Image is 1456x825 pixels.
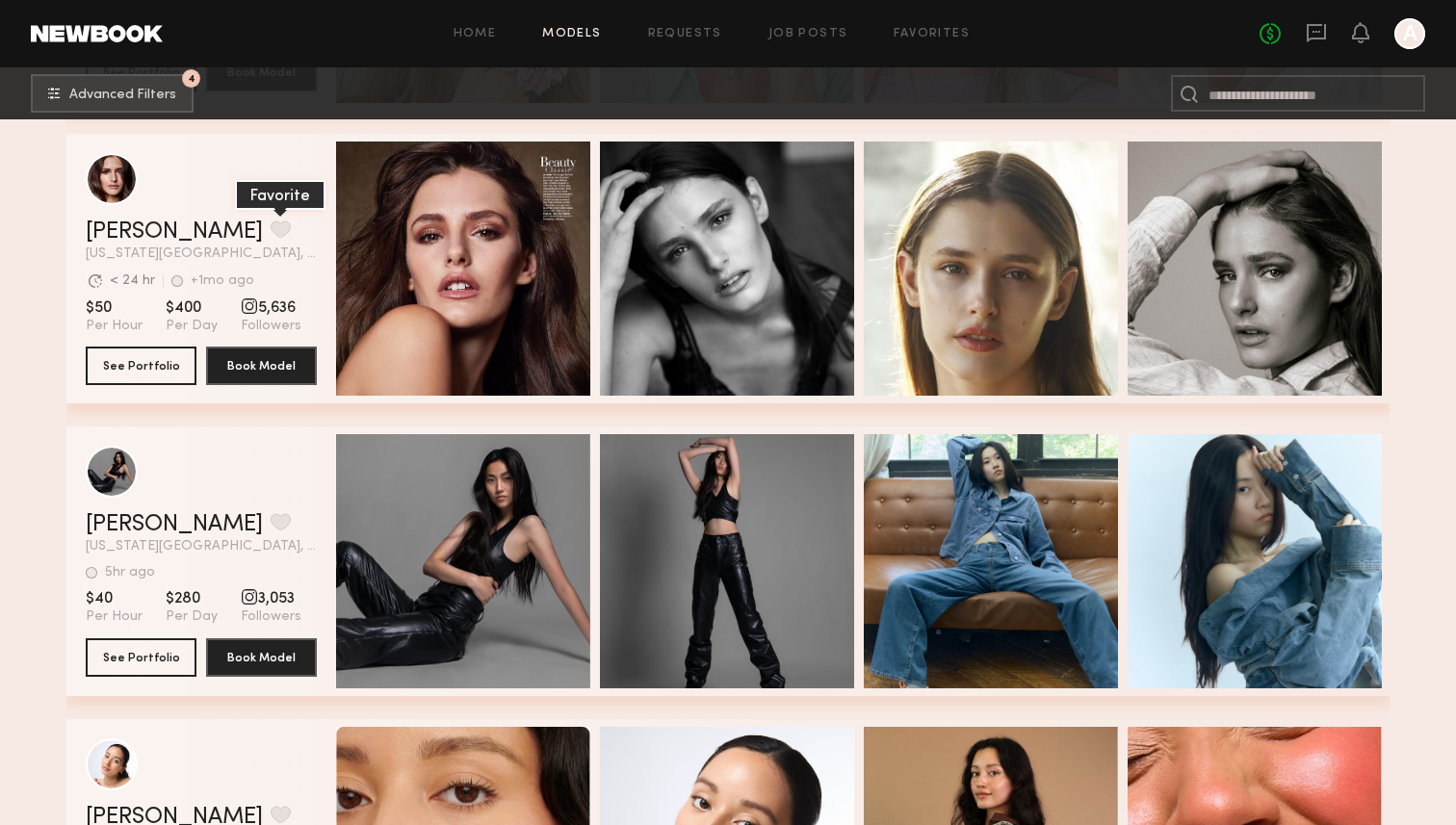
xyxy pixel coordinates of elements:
[542,28,601,40] a: Models
[86,608,143,626] span: Per Hour
[188,74,195,83] span: 4
[86,513,263,536] a: [PERSON_NAME]
[86,318,143,335] span: Per Hour
[166,318,218,335] span: Per Day
[86,638,196,677] button: See Portfolio
[206,638,317,677] button: Book Model
[69,89,176,102] span: Advanced Filters
[241,589,301,608] span: 3,053
[86,298,143,318] span: $50
[191,274,254,288] div: +1mo ago
[206,347,317,385] button: Book Model
[86,247,317,261] span: [US_STATE][GEOGRAPHIC_DATA], [GEOGRAPHIC_DATA]
[110,274,155,288] div: < 24 hr
[648,28,722,40] a: Requests
[166,589,218,608] span: $280
[86,589,143,608] span: $40
[105,566,155,580] div: 5hr ago
[241,298,301,318] span: 5,636
[166,298,218,318] span: $400
[768,28,848,40] a: Job Posts
[86,540,317,554] span: [US_STATE][GEOGRAPHIC_DATA], [GEOGRAPHIC_DATA]
[1394,18,1425,49] a: A
[894,28,970,40] a: Favorites
[241,608,301,626] span: Followers
[241,318,301,335] span: Followers
[166,608,218,626] span: Per Day
[86,347,196,385] button: See Portfolio
[31,74,194,113] button: 4Advanced Filters
[86,220,263,244] a: [PERSON_NAME]
[454,28,497,40] a: Home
